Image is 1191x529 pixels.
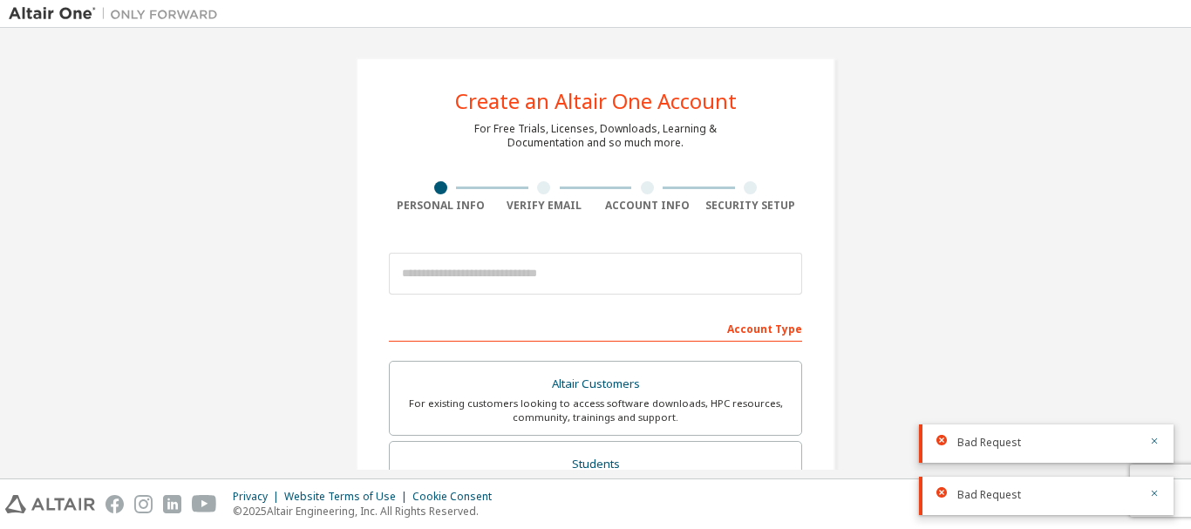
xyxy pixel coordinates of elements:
div: For Free Trials, Licenses, Downloads, Learning & Documentation and so much more. [474,122,717,150]
div: Security Setup [699,199,803,213]
img: Altair One [9,5,227,23]
div: Personal Info [389,199,493,213]
div: Cookie Consent [412,490,502,504]
div: Account Type [389,314,802,342]
p: © 2025 Altair Engineering, Inc. All Rights Reserved. [233,504,502,519]
div: Create an Altair One Account [455,91,737,112]
img: altair_logo.svg [5,495,95,513]
img: instagram.svg [134,495,153,513]
div: Altair Customers [400,372,791,397]
img: linkedin.svg [163,495,181,513]
span: Bad Request [957,436,1021,450]
div: Privacy [233,490,284,504]
img: youtube.svg [192,495,217,513]
div: For existing customers looking to access software downloads, HPC resources, community, trainings ... [400,397,791,424]
div: Website Terms of Use [284,490,412,504]
div: Account Info [595,199,699,213]
div: Verify Email [493,199,596,213]
span: Bad Request [957,488,1021,502]
div: Students [400,452,791,477]
img: facebook.svg [105,495,124,513]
